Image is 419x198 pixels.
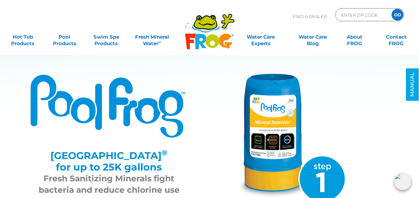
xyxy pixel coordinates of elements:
a: Fresh MineralWater∞ [132,30,172,44]
a: AboutFROG [338,30,371,44]
h2: [GEOGRAPHIC_DATA] for up to 25K gallons [38,150,180,173]
a: ContactFROG [380,30,412,44]
a: Water CareBlog [296,30,329,44]
sup: ∞ [158,40,161,44]
input: GO [392,9,403,21]
sup: ® [162,148,167,157]
a: MANUAL [406,68,419,101]
a: Hot TubProducts [7,30,39,44]
a: PoolProducts [48,30,81,44]
img: openIcon [394,173,411,190]
p: Find A Dealer [293,8,327,25]
img: Product Logo [30,74,188,138]
a: Water CareExperts [235,30,287,44]
input: Zip Code Form [340,10,385,20]
a: Swim SpaProducts [90,30,122,44]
